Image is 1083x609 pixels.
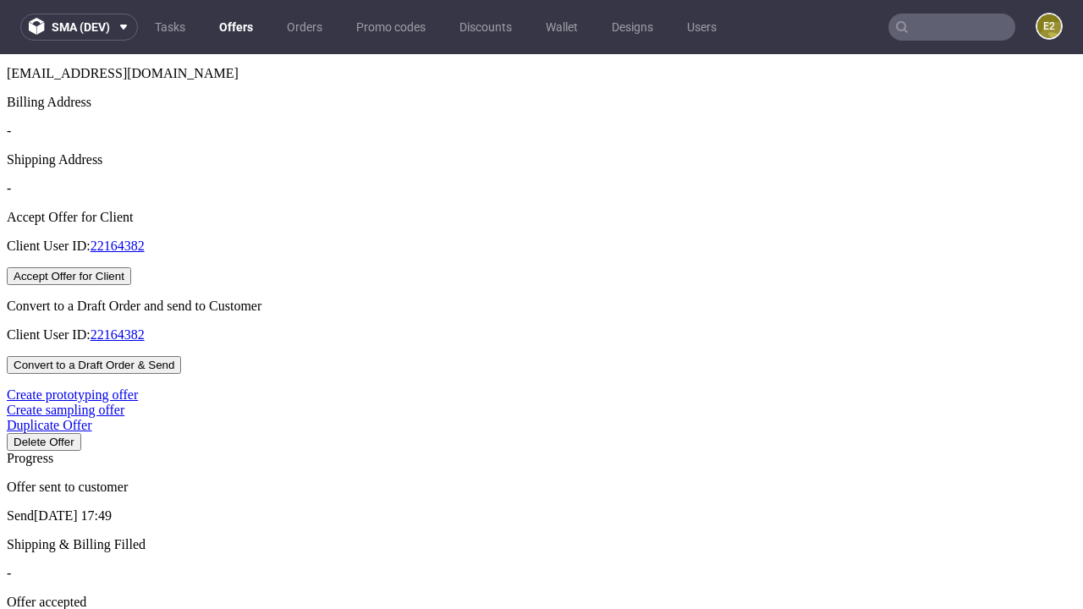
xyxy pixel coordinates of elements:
[52,21,110,33] span: sma (dev)
[7,98,1076,113] div: Shipping Address
[677,14,727,41] a: Users
[7,454,1076,469] p: Send
[1037,14,1061,38] figcaption: e2
[7,512,1076,527] p: -
[20,14,138,41] button: sma (dev)
[277,14,333,41] a: Orders
[346,14,436,41] a: Promo codes
[209,14,263,41] a: Offers
[449,14,522,41] a: Discounts
[7,348,124,363] a: Create sampling offer
[91,184,145,199] a: 22164382
[91,273,145,288] a: 22164382
[7,425,1076,441] p: Offer sent to customer
[7,483,1076,498] p: Shipping & Billing Filled
[7,540,1076,556] p: Offer accepted
[7,244,1076,260] div: Convert to a Draft Order and send to Customer
[7,184,1076,200] p: Client User ID:
[7,379,81,397] input: Delete Offer
[536,14,588,41] a: Wallet
[145,14,195,41] a: Tasks
[602,14,663,41] a: Designs
[7,69,11,84] span: -
[7,397,1076,412] div: Progress
[7,41,1076,56] div: Billing Address
[7,273,1076,288] p: Client User ID:
[7,302,181,320] input: Convert to a Draft Order & Send
[34,454,112,469] span: [DATE] 17:49
[7,127,11,141] span: -
[7,12,239,26] span: [EMAIL_ADDRESS][DOMAIN_NAME]
[7,213,131,231] button: Accept Offer for Client
[7,333,138,348] a: Create prototyping offer
[7,156,1076,171] div: Accept Offer for Client
[7,364,92,378] a: Duplicate Offer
